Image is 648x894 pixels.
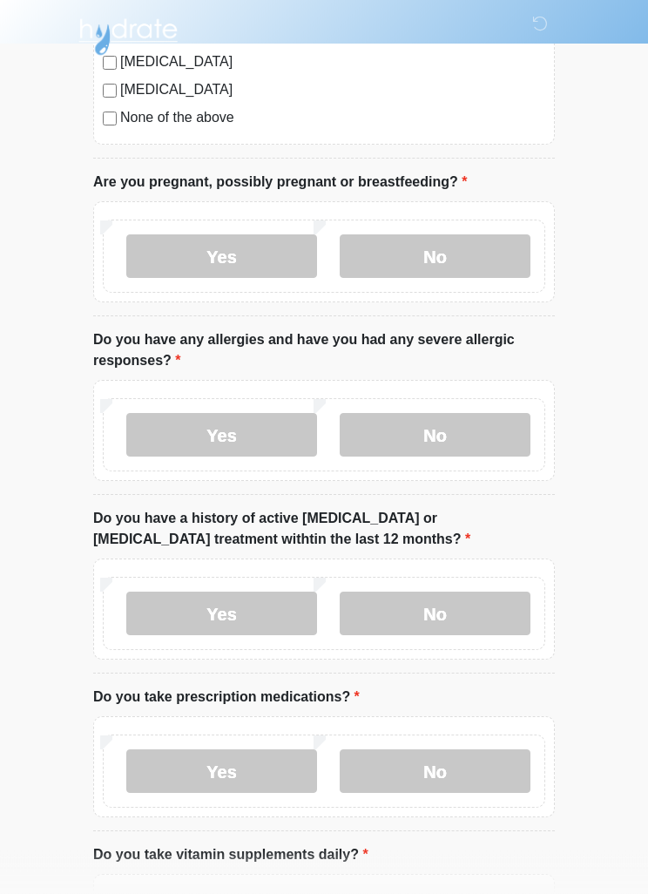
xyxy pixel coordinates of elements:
[120,80,545,101] label: [MEDICAL_DATA]
[340,414,530,457] label: No
[340,750,530,794] label: No
[103,112,117,126] input: None of the above
[93,330,555,372] label: Do you have any allergies and have you had any severe allergic responses?
[126,750,317,794] label: Yes
[93,173,467,193] label: Are you pregnant, possibly pregnant or breastfeeding?
[93,509,555,551] label: Do you have a history of active [MEDICAL_DATA] or [MEDICAL_DATA] treatment withtin the last 12 mo...
[120,108,545,129] label: None of the above
[340,593,530,636] label: No
[126,593,317,636] label: Yes
[103,85,117,98] input: [MEDICAL_DATA]
[126,235,317,279] label: Yes
[340,235,530,279] label: No
[126,414,317,457] label: Yes
[93,687,360,708] label: Do you take prescription medications?
[93,845,368,866] label: Do you take vitamin supplements daily?
[76,13,180,57] img: Hydrate IV Bar - Chandler Logo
